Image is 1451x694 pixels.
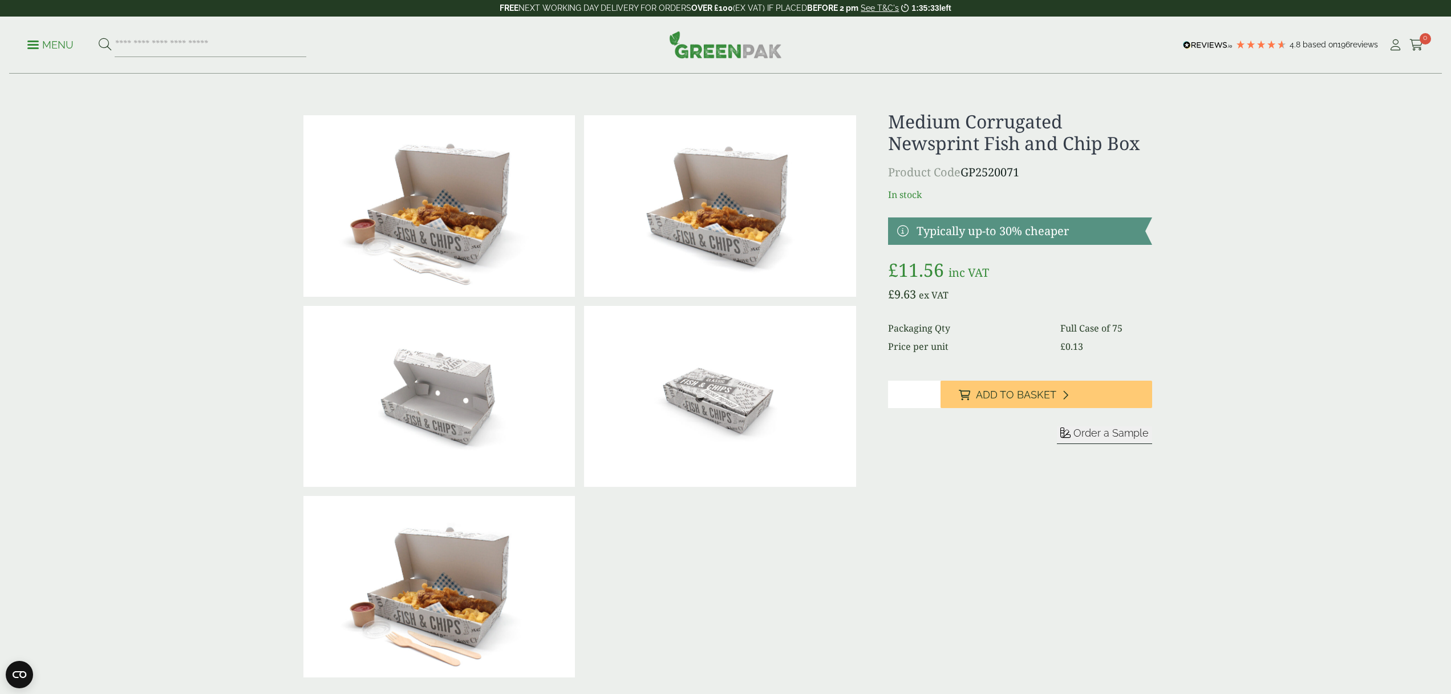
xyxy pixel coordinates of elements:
[888,287,894,302] span: £
[1060,340,1065,353] span: £
[888,111,1152,155] h1: Medium Corrugated Newsprint Fish and Chip Box
[584,306,856,487] img: Medium Corrugated Newsprint Fish & Chips Box Closed
[949,265,989,280] span: inc VAT
[1235,39,1287,50] div: 4.79 Stars
[1290,40,1303,49] span: 4.8
[27,38,74,50] a: Menu
[1303,40,1337,49] span: Based on
[976,389,1056,401] span: Add to Basket
[691,3,733,13] strong: OVER £100
[1409,37,1424,54] a: 0
[911,3,939,13] span: 1:35:33
[303,115,575,297] img: Medium Corrugated Newsprint Fish & Chips Box With Food Variant 2
[584,115,856,297] img: Medium Corrugated Newsprint Fish & Chips Box With Food
[1350,40,1378,49] span: reviews
[1409,39,1424,51] i: Cart
[888,321,1047,335] dt: Packaging Qty
[888,188,1152,201] p: In stock
[669,31,782,58] img: GreenPak Supplies
[27,38,74,52] p: Menu
[888,340,1047,353] dt: Price per unit
[1060,340,1083,353] bdi: 0.13
[303,306,575,487] img: Medium Corrugated Newsprint Fish & Chips Box Open
[303,496,575,677] img: Medium Corrugated Newsprint Fish & Chips Box With Food Variant 2(1)
[1420,33,1431,45] span: 0
[919,289,949,301] span: ex VAT
[888,164,960,180] span: Product Code
[1337,40,1350,49] span: 196
[941,381,1152,408] button: Add to Basket
[939,3,951,13] span: left
[1057,426,1152,444] button: Order a Sample
[807,3,858,13] strong: BEFORE 2 pm
[1183,41,1233,49] img: REVIEWS.io
[888,287,916,302] bdi: 9.63
[861,3,899,13] a: See T&C's
[888,257,898,282] span: £
[888,164,1152,181] p: GP2520071
[1073,427,1149,439] span: Order a Sample
[6,661,33,688] button: Open CMP widget
[1060,321,1152,335] dd: Full Case of 75
[500,3,518,13] strong: FREE
[888,257,944,282] bdi: 11.56
[1388,39,1403,51] i: My Account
